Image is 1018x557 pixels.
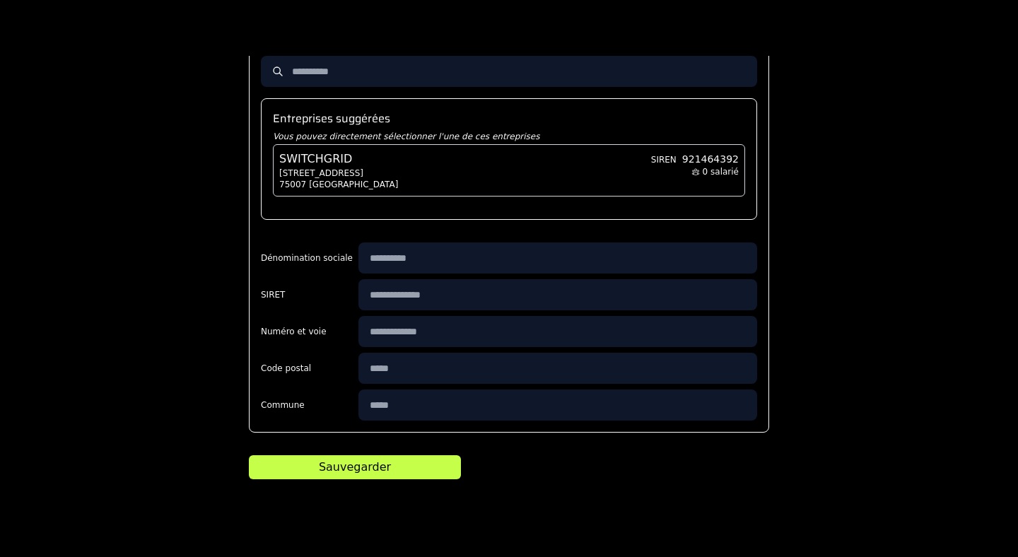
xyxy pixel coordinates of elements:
[279,168,398,179] span: [STREET_ADDRESS]
[279,151,392,168] span: SWITCHGRID
[261,399,353,411] label: Commune
[309,179,398,190] span: [GEOGRAPHIC_DATA]
[273,110,745,127] h2: Entreprises suggérées
[249,455,461,479] button: Sauvegarder
[703,167,739,177] span: 0 salarié
[261,326,353,337] label: Numéro et voie
[261,289,353,300] label: SIRET
[261,363,353,374] label: Code postal
[682,152,739,166] span: 921464392
[273,131,539,141] i: Vous pouvez directement sélectionner l'une de ces entreprises
[319,459,391,476] div: Sauvegarder
[261,252,353,264] label: Dénomination sociale
[279,179,306,190] span: 75007
[651,154,677,165] span: SIREN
